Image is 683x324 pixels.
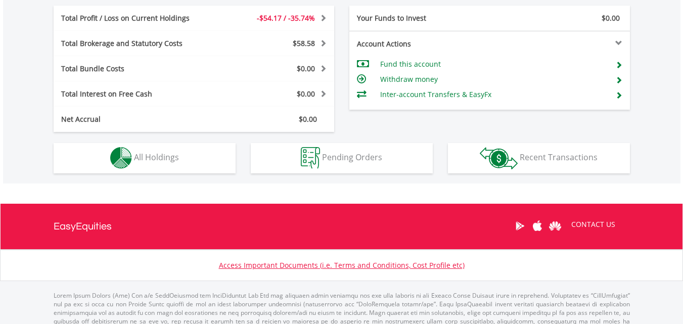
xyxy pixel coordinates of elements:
span: Recent Transactions [520,152,598,163]
td: Fund this account [380,57,607,72]
div: Total Bundle Costs [54,64,217,74]
a: Access Important Documents (i.e. Terms and Conditions, Cost Profile etc) [219,260,465,270]
div: Total Profit / Loss on Current Holdings [54,13,217,23]
td: Withdraw money [380,72,607,87]
div: Account Actions [349,39,490,49]
a: Google Play [511,210,529,242]
span: Pending Orders [322,152,382,163]
span: $0.00 [602,13,620,23]
img: pending_instructions-wht.png [301,147,320,169]
span: All Holdings [134,152,179,163]
td: Inter-account Transfers & EasyFx [380,87,607,102]
div: Total Brokerage and Statutory Costs [54,38,217,49]
a: Huawei [547,210,564,242]
div: Total Interest on Free Cash [54,89,217,99]
span: $0.00 [297,64,315,73]
img: holdings-wht.png [110,147,132,169]
span: -$54.17 / -35.74% [257,13,315,23]
a: Apple [529,210,547,242]
button: All Holdings [54,143,236,173]
div: Net Accrual [54,114,217,124]
a: EasyEquities [54,204,112,249]
div: Your Funds to Invest [349,13,490,23]
button: Recent Transactions [448,143,630,173]
a: CONTACT US [564,210,622,239]
button: Pending Orders [251,143,433,173]
img: transactions-zar-wht.png [480,147,518,169]
span: $0.00 [299,114,317,124]
span: $58.58 [293,38,315,48]
span: $0.00 [297,89,315,99]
